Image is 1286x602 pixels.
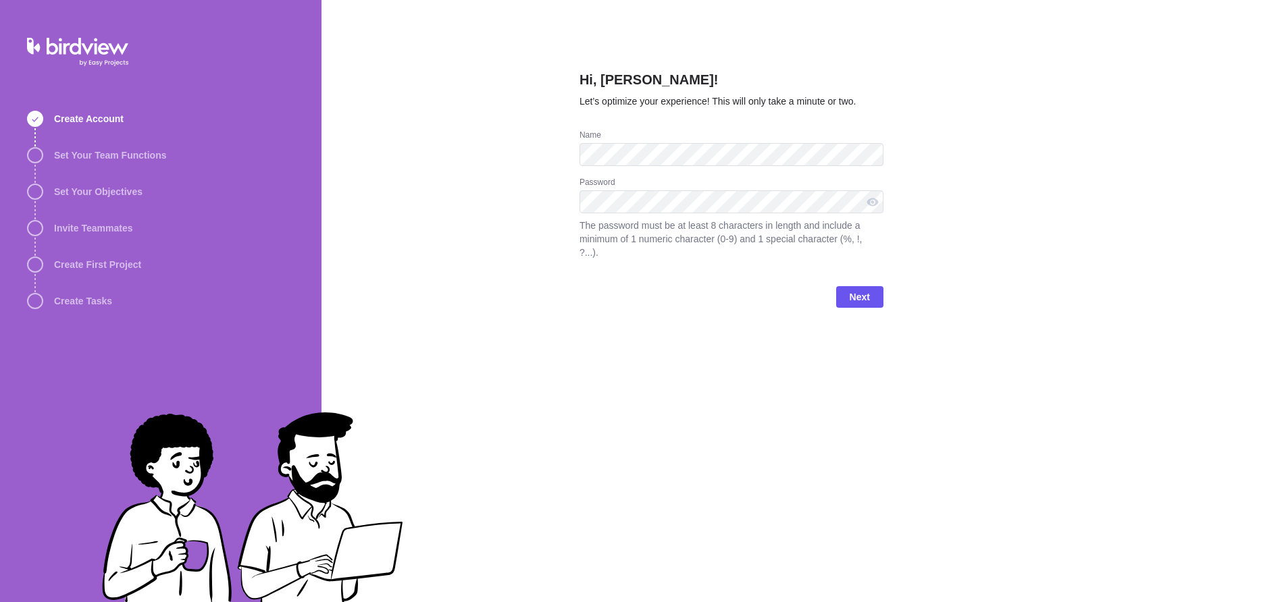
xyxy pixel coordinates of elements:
span: Create First Project [54,258,141,271]
span: Let’s optimize your experience! This will only take a minute or two. [580,96,856,107]
span: Create Account [54,112,124,126]
span: Next [850,289,870,305]
span: Create Tasks [54,294,112,308]
span: Invite Teammates [54,221,132,235]
span: Set Your Team Functions [54,148,166,162]
span: The password must be at least 8 characters in length and include a minimum of 1 numeric character... [580,219,883,259]
span: Set Your Objectives [54,185,143,198]
div: Name [580,130,883,143]
span: Next [836,286,883,308]
div: Password [580,177,883,190]
h2: Hi, [PERSON_NAME]! [580,70,883,94]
